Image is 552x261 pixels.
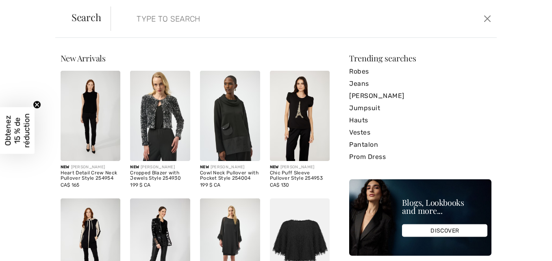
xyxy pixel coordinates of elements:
span: 199 $ CA [200,182,220,188]
div: Heart Detail Crew Neck Pullover Style 254954 [61,170,121,182]
img: Heart Detail Crew Neck Pullover Style 254954. Black [61,71,121,161]
a: [PERSON_NAME] [349,90,491,102]
div: [PERSON_NAME] [270,164,330,170]
div: Cropped Blazer with Jewels Style 254930 [130,170,190,182]
img: Blogs, Lookbooks and more... [349,179,491,256]
img: Cropped Blazer with Jewels Style 254930. Black/Silver [130,71,190,161]
span: New [130,165,139,170]
div: Trending searches [349,54,491,62]
div: [PERSON_NAME] [130,164,190,170]
a: Jeans [349,78,491,90]
a: Vestes [349,126,491,139]
span: 199 $ CA [130,182,150,188]
a: Pantalon [349,139,491,151]
span: New [200,165,209,170]
span: New [270,165,279,170]
div: Cowl Neck Pullover with Pocket Style 254004 [200,170,260,182]
div: Chic Puff Sleeve Pullover Style 254953 [270,170,330,182]
span: CA$ 130 [270,182,289,188]
span: New [61,165,70,170]
span: CA$ 165 [61,182,80,188]
span: Obtenez 15 % de réduction [3,113,31,148]
span: New Arrivals [61,52,106,63]
div: Blogs, Lookbooks and more... [402,198,487,215]
img: Cowl Neck Pullover with Pocket Style 254004. Black [200,71,260,161]
a: Jumpsuit [349,102,491,114]
div: [PERSON_NAME] [61,164,121,170]
a: Prom Dress [349,151,491,163]
a: Hauts [349,114,491,126]
button: Fermer [481,12,493,25]
button: Fermer le teaser [33,101,41,109]
a: Robes [349,65,491,78]
img: Chic Puff Sleeve Pullover Style 254953. Black [270,71,330,161]
span: Aide [18,6,35,13]
div: DISCOVER [402,224,487,237]
span: Search [72,12,101,22]
div: [PERSON_NAME] [200,164,260,170]
input: TYPE TO SEARCH [130,7,393,31]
